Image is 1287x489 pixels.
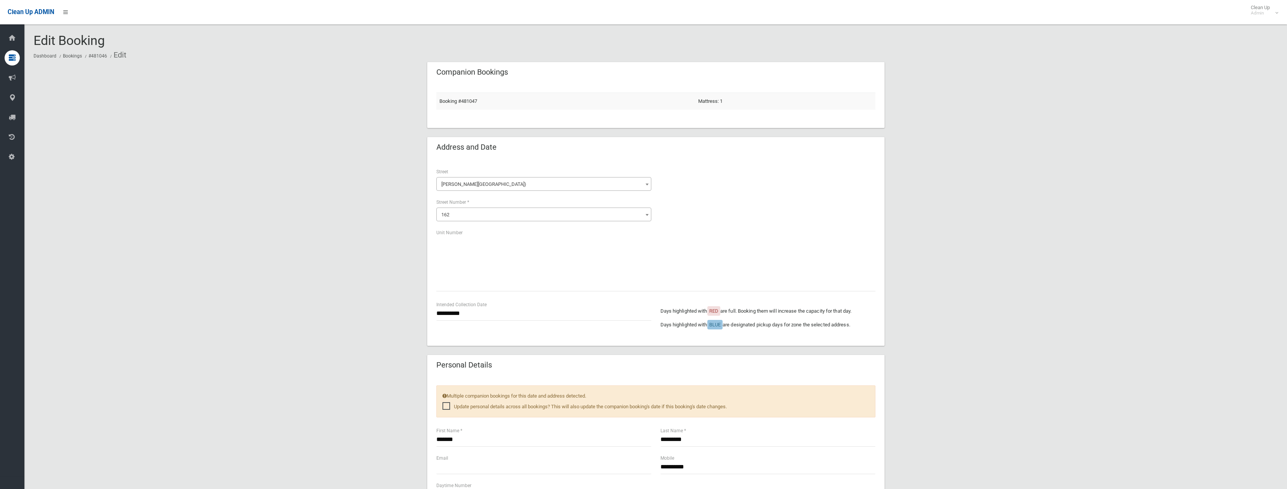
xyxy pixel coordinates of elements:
[660,320,875,329] p: Days highlighted with are designated pickup days for zone the selected address.
[438,179,649,190] span: Belmore Road North (RIVERWOOD 2210)
[1247,5,1277,16] span: Clean Up
[1251,10,1270,16] small: Admin
[34,33,105,48] span: Edit Booking
[436,385,875,417] div: Multiple companion bookings for this date and address detected.
[427,65,517,80] header: Companion Bookings
[441,212,449,217] span: 162
[709,322,721,328] span: BLUE
[439,98,477,104] a: Booking #481047
[34,53,56,59] a: Dashboard
[438,209,649,220] span: 162
[8,8,54,16] span: Clean Up ADMIN
[427,140,506,155] header: Address and Date
[709,308,718,314] span: RED
[436,208,651,221] span: 162
[442,402,727,411] span: Update personal details across all bookings? This will also update the companion booking's date i...
[660,307,875,316] p: Days highlighted with are full. Booking them will increase the capacity for that day.
[108,48,127,62] li: Edit
[436,177,651,191] span: Belmore Road North (RIVERWOOD 2210)
[63,53,82,59] a: Bookings
[427,358,501,372] header: Personal Details
[88,53,107,59] a: #481046
[695,93,875,110] td: Mattress: 1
